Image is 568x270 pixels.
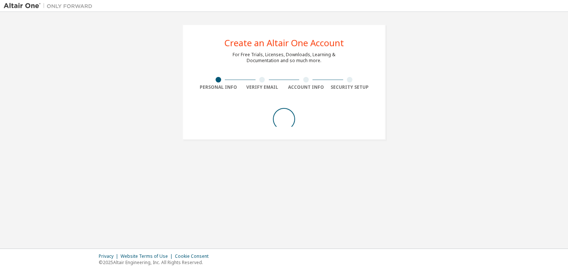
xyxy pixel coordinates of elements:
[233,52,335,64] div: For Free Trials, Licenses, Downloads, Learning & Documentation and so much more.
[99,253,121,259] div: Privacy
[99,259,213,266] p: © 2025 Altair Engineering, Inc. All Rights Reserved.
[240,84,284,90] div: Verify Email
[284,84,328,90] div: Account Info
[224,38,344,47] div: Create an Altair One Account
[4,2,96,10] img: Altair One
[196,84,240,90] div: Personal Info
[328,84,372,90] div: Security Setup
[121,253,175,259] div: Website Terms of Use
[175,253,213,259] div: Cookie Consent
